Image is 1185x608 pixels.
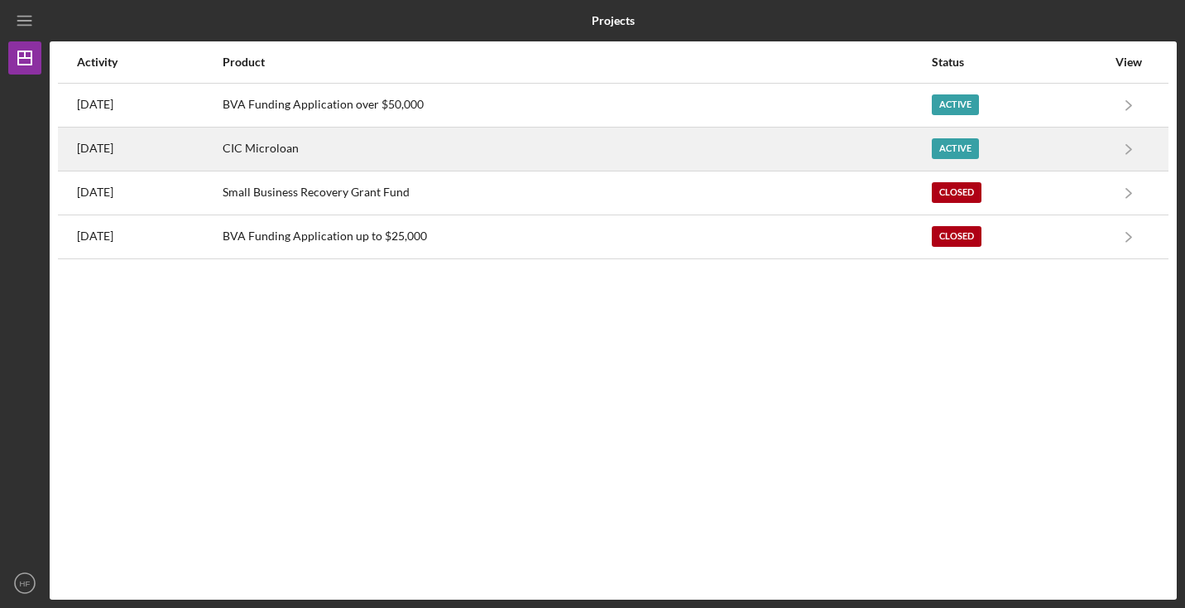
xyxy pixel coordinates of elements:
[592,14,635,27] b: Projects
[932,94,979,115] div: Active
[223,84,930,126] div: BVA Funding Application over $50,000
[932,182,981,203] div: Closed
[77,142,113,155] time: 2025-08-18 00:23
[8,567,41,600] button: HF
[77,186,113,199] time: 2025-03-17 13:02
[223,216,930,258] div: BVA Funding Application up to $25,000
[223,172,930,214] div: Small Business Recovery Grant Fund
[932,55,1106,69] div: Status
[223,55,930,69] div: Product
[1108,55,1149,69] div: View
[932,226,981,247] div: Closed
[77,55,221,69] div: Activity
[77,229,113,243] time: 2023-11-22 19:44
[77,98,113,111] time: 2025-09-02 02:39
[223,128,930,170] div: CIC Microloan
[932,138,979,159] div: Active
[20,579,31,588] text: HF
